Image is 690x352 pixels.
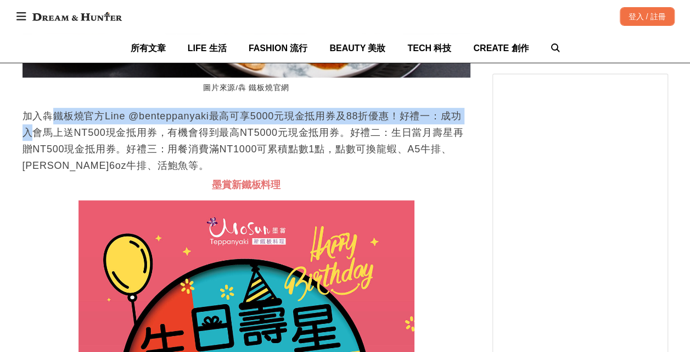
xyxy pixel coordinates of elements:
[23,108,470,174] p: 加入犇鐵板燒官方Line @benteppanyaki最高可享5000元現金抵用券及88折優惠！好禮一：成功入會馬上送NT500現金抵用券，有機會得到最高NT5000元現金抵用券。好禮二：生日當...
[188,34,227,63] a: LIFE 生活
[188,43,227,53] span: LIFE 生活
[249,43,308,53] span: FASHION 流行
[329,43,385,53] span: BEAUTY 美妝
[131,34,166,63] a: 所有文章
[212,179,281,190] span: 墨賞新鐵板料理
[407,34,451,63] a: TECH 科技
[131,43,166,53] span: 所有文章
[473,43,529,53] span: CREATE 創作
[473,34,529,63] a: CREATE 創作
[407,43,451,53] span: TECH 科技
[620,7,675,26] div: 登入 / 註冊
[329,34,385,63] a: BEAUTY 美妝
[249,34,308,63] a: FASHION 流行
[23,78,470,99] figcaption: 圖片來源/犇 鐵板燒官網
[27,7,127,26] img: Dream & Hunter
